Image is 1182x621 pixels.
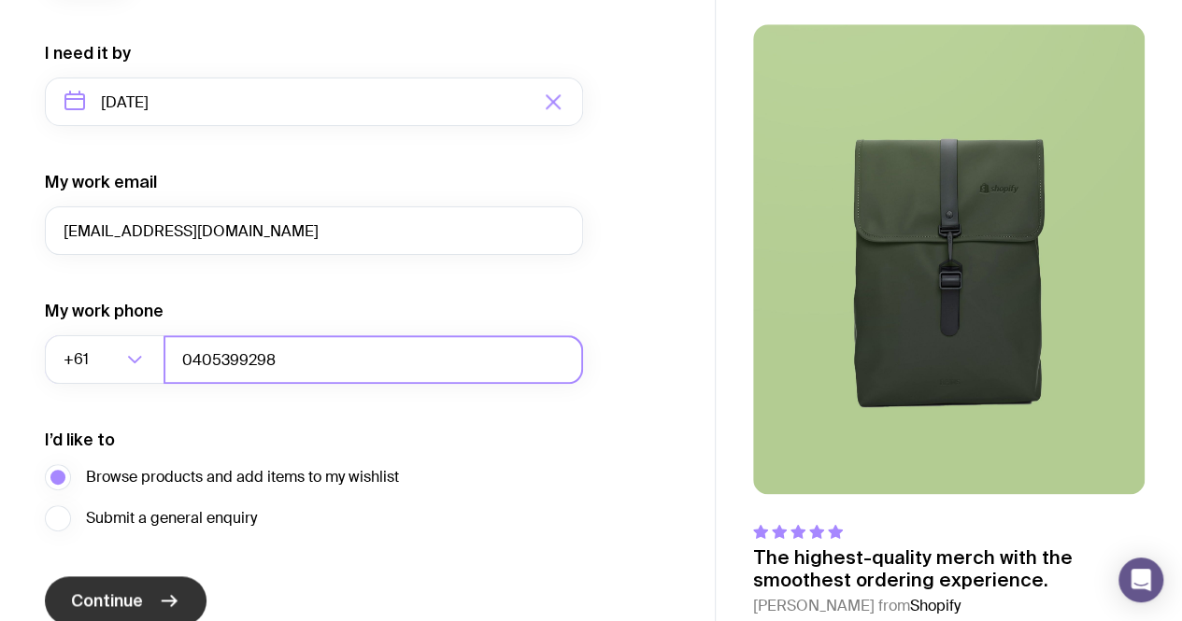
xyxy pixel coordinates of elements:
label: I’d like to [45,429,115,451]
label: My work email [45,171,157,193]
span: Browse products and add items to my wishlist [86,466,399,488]
input: you@email.com [45,206,583,255]
div: Open Intercom Messenger [1118,557,1163,602]
span: Submit a general enquiry [86,507,257,529]
span: +61 [64,335,93,384]
input: 0400123456 [164,335,583,384]
input: Search for option [93,335,121,384]
span: Shopify [910,596,961,615]
label: My work phone [45,300,164,322]
label: I need it by [45,42,131,64]
cite: [PERSON_NAME] from [753,595,1145,617]
p: The highest-quality merch with the smoothest ordering experience. [753,546,1145,591]
input: Select a target date [45,78,583,126]
span: Continue [71,589,143,612]
div: Search for option [45,335,164,384]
